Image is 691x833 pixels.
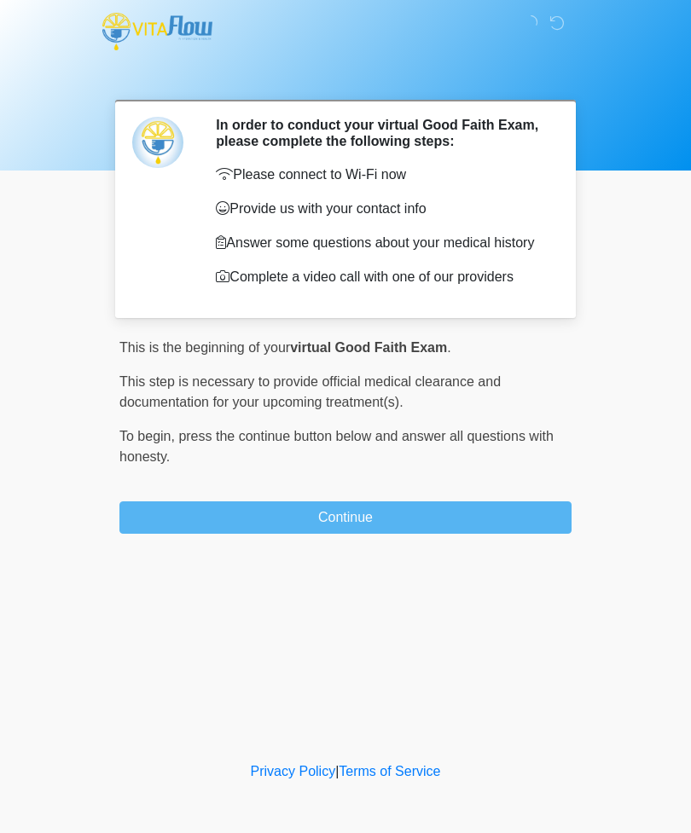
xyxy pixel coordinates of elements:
[216,165,546,185] p: Please connect to Wi-Fi now
[290,340,447,355] strong: virtual Good Faith Exam
[119,429,178,443] span: To begin,
[251,764,336,778] a: Privacy Policy
[447,340,450,355] span: .
[102,13,212,50] img: Vitaflow IV Hydration and Health Logo
[107,61,584,93] h1: ‎ ‎ ‎ ‎
[119,429,554,464] span: press the continue button below and answer all questions with honesty.
[335,764,339,778] a: |
[119,501,572,534] button: Continue
[216,199,546,219] p: Provide us with your contact info
[216,117,546,149] h2: In order to conduct your virtual Good Faith Exam, please complete the following steps:
[119,340,290,355] span: This is the beginning of your
[216,233,546,253] p: Answer some questions about your medical history
[132,117,183,168] img: Agent Avatar
[339,764,440,778] a: Terms of Service
[216,267,546,287] p: Complete a video call with one of our providers
[119,374,501,409] span: This step is necessary to provide official medical clearance and documentation for your upcoming ...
